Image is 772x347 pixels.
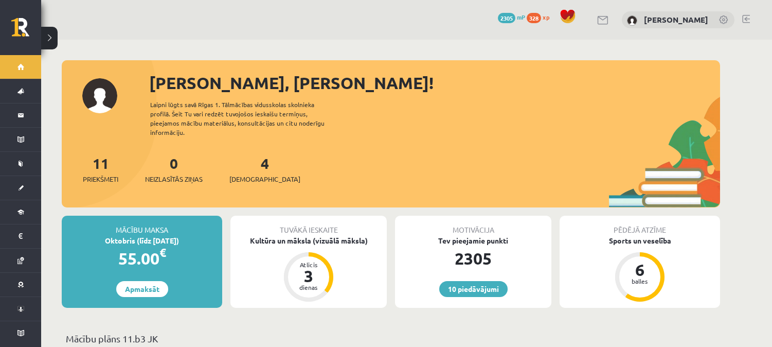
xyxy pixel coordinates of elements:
span: mP [517,13,525,21]
div: balles [624,278,655,284]
span: € [159,245,166,260]
p: Mācību plāns 11.b3 JK [66,332,716,345]
div: Mācību maksa [62,216,222,235]
div: Tuvākā ieskaite [230,216,387,235]
div: 55.00 [62,246,222,271]
div: 2305 [395,246,551,271]
div: Oktobris (līdz [DATE]) [62,235,222,246]
div: Sports un veselība [560,235,720,246]
div: 6 [624,262,655,278]
div: Tev pieejamie punkti [395,235,551,246]
a: 11Priekšmeti [83,154,118,184]
div: [PERSON_NAME], [PERSON_NAME]! [149,71,720,95]
a: 0Neizlasītās ziņas [145,154,203,184]
div: Atlicis [293,262,324,268]
div: 3 [293,268,324,284]
a: 2305 mP [498,13,525,21]
a: Kultūra un māksla (vizuālā māksla) Atlicis 3 dienas [230,235,387,303]
span: 328 [527,13,541,23]
span: Priekšmeti [83,174,118,184]
a: 10 piedāvājumi [439,281,508,297]
a: Rīgas 1. Tālmācības vidusskola [11,18,41,44]
span: xp [543,13,549,21]
a: Apmaksāt [116,281,168,297]
div: Pēdējā atzīme [560,216,720,235]
a: 4[DEMOGRAPHIC_DATA] [229,154,300,184]
div: Motivācija [395,216,551,235]
div: dienas [293,284,324,290]
a: Sports un veselība 6 balles [560,235,720,303]
span: [DEMOGRAPHIC_DATA] [229,174,300,184]
span: Neizlasītās ziņas [145,174,203,184]
span: 2305 [498,13,515,23]
div: Laipni lūgts savā Rīgas 1. Tālmācības vidusskolas skolnieka profilā. Šeit Tu vari redzēt tuvojošo... [150,100,343,137]
div: Kultūra un māksla (vizuālā māksla) [230,235,387,246]
img: Alvis Skrastiņš [627,15,637,26]
a: [PERSON_NAME] [644,14,708,25]
a: 328 xp [527,13,554,21]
